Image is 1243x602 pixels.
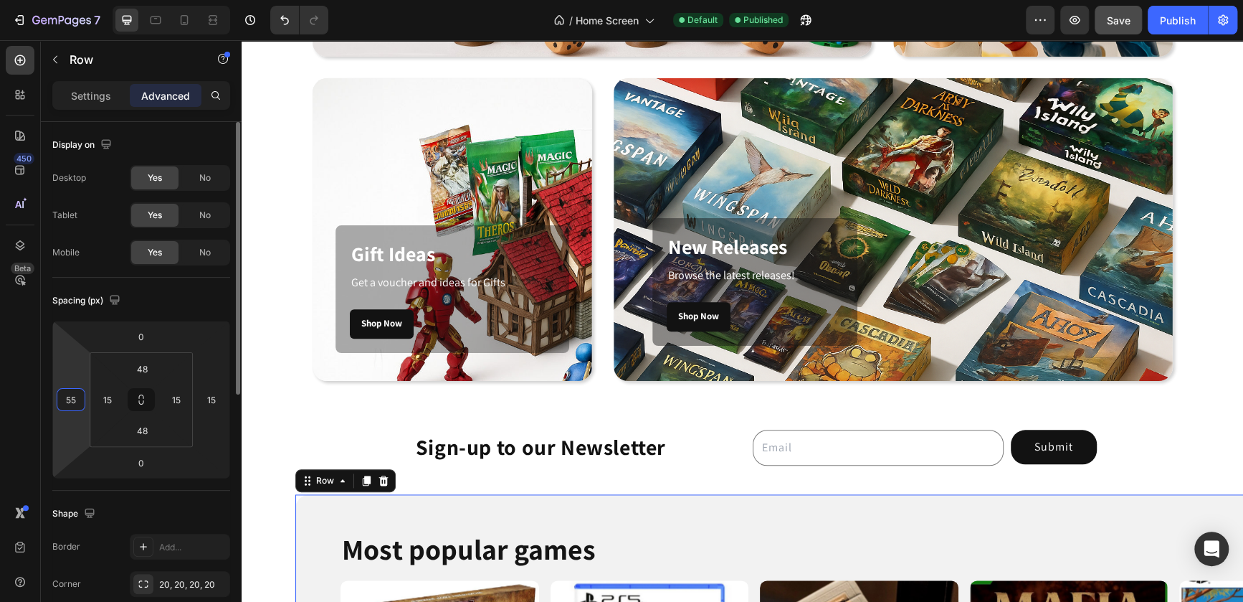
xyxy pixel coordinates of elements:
iframe: Design area [242,40,1243,602]
span: Home Screen [576,13,639,28]
button: 7 [6,6,107,34]
div: Row [72,434,95,447]
span: No [199,246,211,259]
span: No [199,209,211,222]
button: Publish [1148,6,1208,34]
div: Beta [11,263,34,274]
h4: Sign-up to our Newsletter [71,372,424,431]
span: Yes [148,171,162,184]
div: Shop Now [437,271,477,283]
span: Yes [148,209,162,222]
span: Yes [148,246,162,259]
input: Email [511,390,762,425]
input: 48px [128,420,156,441]
span: Default [687,14,718,27]
a: Shop Now [425,262,489,291]
div: Shape [52,504,98,524]
input: 15px [166,389,187,410]
input: 15 [97,389,118,410]
span: Published [743,14,783,27]
p: Advanced [141,88,190,103]
div: Open Intercom Messenger [1194,532,1229,566]
input: 55 [60,389,82,410]
div: Submit [793,398,832,415]
p: Browse the latest releases! [427,228,600,243]
input: 48px [128,358,156,380]
input: 0 [127,326,156,347]
p: Settings [71,88,111,103]
input: 15 [201,389,222,410]
button: Submit [769,390,855,424]
div: Mobile [52,246,80,259]
h3: New Releases [425,192,601,221]
span: Save [1107,14,1130,27]
div: Corner [52,578,81,591]
div: Undo/Redo [270,6,328,34]
p: 7 [94,11,100,29]
div: Desktop [52,171,86,184]
div: 450 [14,153,34,164]
div: Spacing (px) [52,291,123,311]
input: 0 [127,452,156,474]
div: Border [52,540,80,553]
div: Display on [52,136,115,155]
div: Tablet [52,209,77,222]
span: No [199,171,211,184]
button: Save [1095,6,1142,34]
p: Row [70,51,191,68]
div: Add... [159,541,227,554]
div: Publish [1160,13,1196,28]
h2: Most popular games [99,489,981,529]
span: / [569,13,573,28]
div: 20, 20, 20, 20 [159,578,227,591]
